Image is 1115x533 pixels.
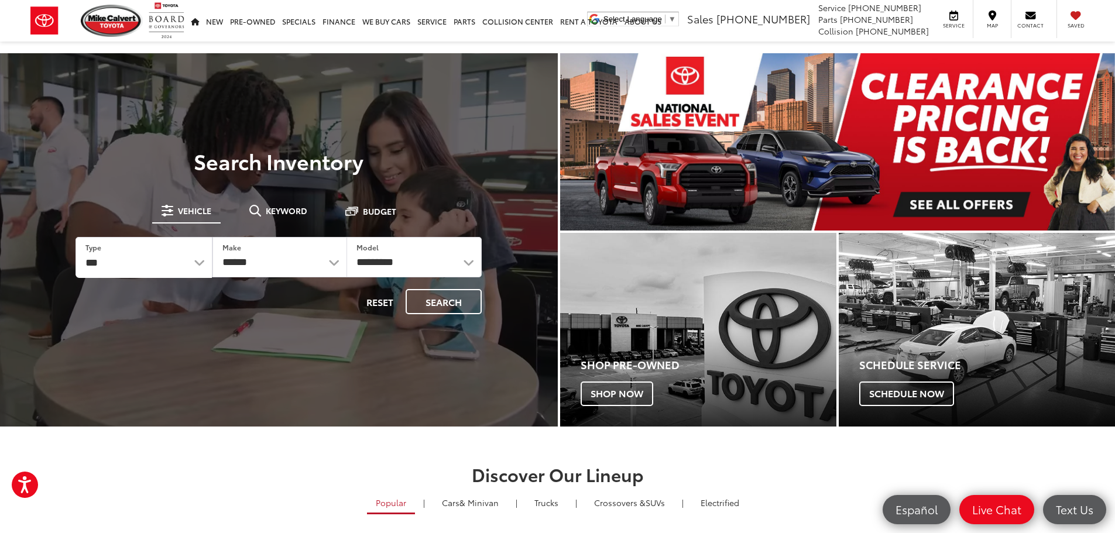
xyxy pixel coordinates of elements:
button: Reset [356,289,403,314]
span: [PHONE_NUMBER] [856,25,929,37]
a: Text Us [1043,495,1106,524]
h4: Shop Pre-Owned [581,359,836,371]
div: Toyota [560,233,836,427]
span: Service [941,22,967,29]
li: | [572,497,580,508]
span: [PHONE_NUMBER] [716,11,810,26]
a: Electrified [692,493,748,513]
span: Español [890,502,944,517]
span: Collision [818,25,853,37]
span: Map [979,22,1005,29]
a: Trucks [526,493,567,513]
label: Make [222,242,241,252]
span: Shop Now [581,381,653,406]
a: Live Chat [959,495,1034,524]
h2: Discover Our Lineup [145,465,970,484]
span: Parts [818,13,838,25]
div: Toyota [839,233,1115,427]
span: ▼ [668,15,676,23]
a: Popular [367,493,415,514]
span: Vehicle [178,207,211,215]
li: | [420,497,428,508]
a: Cars [433,493,507,513]
span: Live Chat [966,502,1027,517]
span: Text Us [1050,502,1099,517]
img: Mike Calvert Toyota [81,5,143,37]
span: [PHONE_NUMBER] [848,2,921,13]
span: Sales [687,11,713,26]
span: Contact [1017,22,1044,29]
label: Type [85,242,101,252]
h3: Search Inventory [49,149,509,173]
span: Schedule Now [859,381,954,406]
span: & Minivan [459,497,499,508]
span: Budget [363,207,396,215]
span: Crossovers & [594,497,646,508]
a: Español [883,495,951,524]
li: | [513,497,520,508]
a: Shop Pre-Owned Shop Now [560,233,836,427]
span: Saved [1063,22,1089,29]
button: Search [406,289,482,314]
span: [PHONE_NUMBER] [840,13,913,25]
a: Schedule Service Schedule Now [839,233,1115,427]
a: SUVs [585,493,674,513]
span: ​ [665,15,665,23]
li: | [679,497,687,508]
span: Service [818,2,846,13]
h4: Schedule Service [859,359,1115,371]
label: Model [356,242,379,252]
span: Keyword [266,207,307,215]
